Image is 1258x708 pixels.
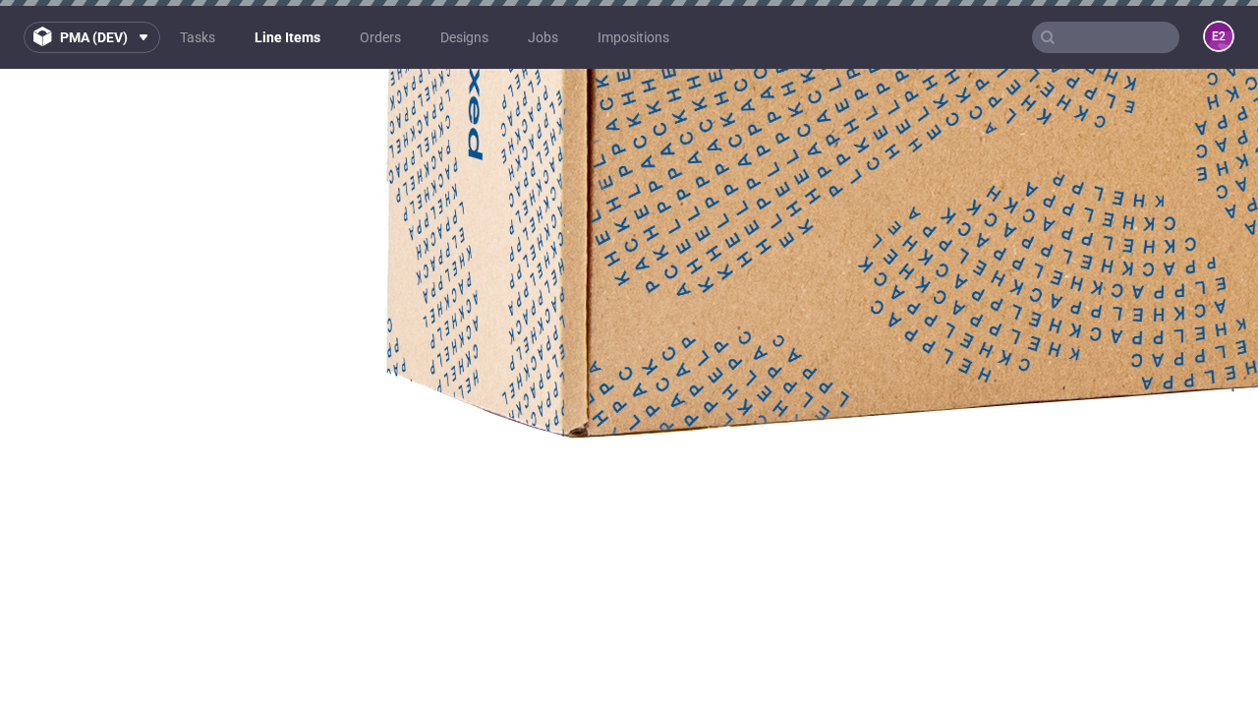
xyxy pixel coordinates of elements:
[24,22,160,53] button: pma (dev)
[60,30,128,44] span: pma (dev)
[243,22,332,53] a: Line Items
[429,22,500,53] a: Designs
[586,22,681,53] a: Impositions
[348,22,413,53] a: Orders
[168,22,227,53] a: Tasks
[516,22,570,53] a: Jobs
[1205,23,1232,50] figcaption: e2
